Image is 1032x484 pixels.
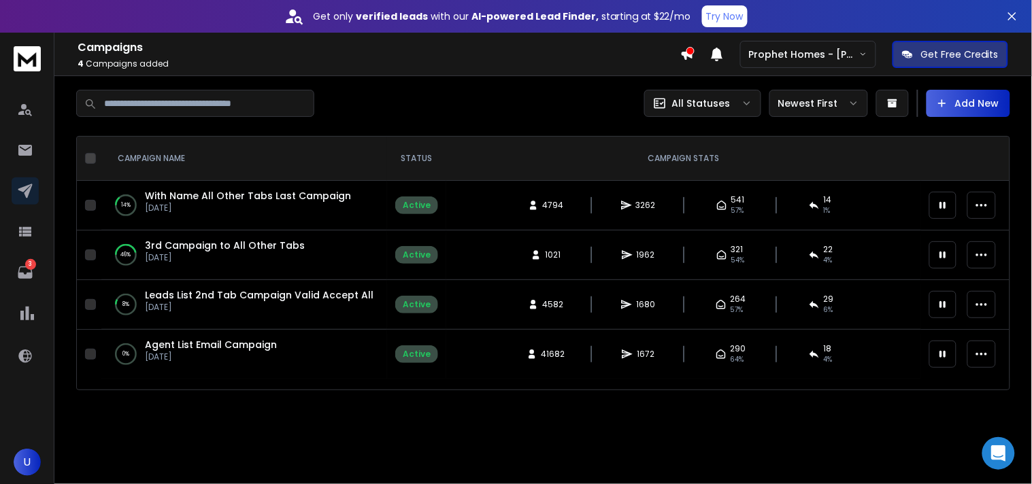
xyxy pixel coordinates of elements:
[637,249,655,260] span: 1962
[702,5,748,27] button: Try Now
[313,10,691,23] p: Get only with our starting at $22/mo
[387,137,446,181] th: STATUS
[824,343,832,354] span: 18
[145,351,277,362] p: [DATE]
[145,338,277,351] a: Agent List Email Campaign
[731,205,744,216] span: 57 %
[145,203,351,213] p: [DATE]
[672,97,731,110] p: All Statuses
[403,299,431,310] div: Active
[78,58,680,69] p: Campaigns added
[78,58,84,69] span: 4
[731,305,744,315] span: 57 %
[731,244,744,255] span: 321
[14,449,41,476] button: U
[145,189,351,203] a: With Name All Other Tabs Last Campaign
[824,294,834,305] span: 29
[122,298,129,311] p: 8 %
[731,343,746,354] span: 290
[14,46,41,71] img: logo
[145,239,305,252] a: 3rd Campaign to All Other Tabs
[731,194,745,205] span: 541
[921,48,999,61] p: Get Free Credits
[101,181,387,230] td: 14%With Name All Other Tabs Last Campaign[DATE]
[403,200,431,211] div: Active
[471,10,599,23] strong: AI-powered Lead Finder,
[636,299,655,310] span: 1680
[824,354,833,365] span: 4 %
[749,48,859,61] p: Prophet Homes - [PERSON_NAME]
[731,294,746,305] span: 264
[824,255,833,266] span: 4 %
[982,437,1015,470] div: Open Intercom Messenger
[927,90,1010,117] button: Add New
[824,305,833,315] span: 6 %
[145,252,305,263] p: [DATE]
[101,280,387,330] td: 8%Leads List 2nd Tab Campaign Valid Accept All[DATE]
[546,249,561,260] span: 1021
[543,200,564,211] span: 4794
[145,302,373,313] p: [DATE]
[769,90,868,117] button: Newest First
[824,205,831,216] span: 1 %
[145,288,373,302] a: Leads List 2nd Tab Campaign Valid Accept All
[78,39,680,56] h1: Campaigns
[824,194,832,205] span: 14
[121,198,131,212] p: 14 %
[543,299,564,310] span: 4582
[446,137,921,181] th: CAMPAIGN STATS
[101,330,387,379] td: 0%Agent List Email Campaign[DATE]
[25,259,36,270] p: 3
[636,200,656,211] span: 3262
[824,244,833,255] span: 22
[122,347,129,361] p: 0 %
[637,349,654,360] span: 1672
[731,255,745,266] span: 54 %
[403,249,431,260] div: Active
[893,41,1008,68] button: Get Free Credits
[121,248,131,262] p: 46 %
[12,259,39,286] a: 3
[403,349,431,360] div: Active
[356,10,428,23] strong: verified leads
[101,137,387,181] th: CAMPAIGN NAME
[706,10,744,23] p: Try Now
[731,354,744,365] span: 64 %
[101,230,387,280] td: 46%3rd Campaign to All Other Tabs[DATE]
[542,349,565,360] span: 41682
